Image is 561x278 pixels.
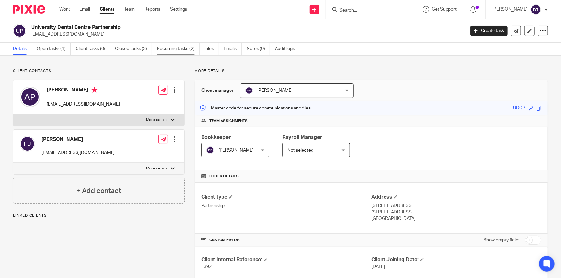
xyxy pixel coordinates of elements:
[195,68,548,74] p: More details
[59,6,70,13] a: Work
[287,148,313,152] span: Not selected
[13,68,185,74] p: Client contacts
[470,26,508,36] a: Create task
[371,265,385,269] span: [DATE]
[224,43,242,55] a: Emails
[20,87,40,107] img: svg%3E
[245,87,253,94] img: svg%3E
[209,118,248,124] span: Team assignments
[20,136,35,152] img: svg%3E
[209,174,239,179] span: Other details
[206,146,214,154] img: svg%3E
[484,237,520,243] label: Show empty fields
[201,256,371,263] h4: Client Internal Reference:
[31,24,375,31] h2: University Dental Centre Partnership
[513,105,525,112] div: UDCP
[79,6,90,13] a: Email
[37,43,71,55] a: Open tasks (1)
[13,5,45,14] img: Pixie
[201,194,371,201] h4: Client type
[275,43,300,55] a: Audit logs
[13,24,26,38] img: svg%3E
[492,6,528,13] p: [PERSON_NAME]
[157,43,200,55] a: Recurring tasks (2)
[282,135,322,140] span: Payroll Manager
[201,87,234,94] h3: Client manager
[146,166,167,171] p: More details
[371,256,541,263] h4: Client Joining Date:
[371,209,541,215] p: [STREET_ADDRESS]
[201,265,212,269] span: 1392
[76,43,110,55] a: Client tasks (0)
[91,87,98,93] i: Primary
[41,150,115,156] p: [EMAIL_ADDRESS][DOMAIN_NAME]
[201,135,231,140] span: Bookkeeper
[371,194,541,201] h4: Address
[257,88,293,93] span: [PERSON_NAME]
[247,43,270,55] a: Notes (0)
[115,43,152,55] a: Closed tasks (3)
[31,31,461,38] p: [EMAIL_ADDRESS][DOMAIN_NAME]
[201,203,371,209] p: Partnership
[531,4,541,15] img: svg%3E
[144,6,160,13] a: Reports
[13,43,32,55] a: Details
[201,238,371,243] h4: CUSTOM FIELDS
[200,105,311,111] p: Master code for secure communications and files
[76,186,121,196] h4: + Add contact
[371,215,541,222] p: [GEOGRAPHIC_DATA]
[13,213,185,218] p: Linked clients
[100,6,114,13] a: Clients
[41,136,115,143] h4: [PERSON_NAME]
[170,6,187,13] a: Settings
[146,117,167,123] p: More details
[218,148,254,152] span: [PERSON_NAME]
[432,7,457,12] span: Get Support
[339,8,397,13] input: Search
[124,6,135,13] a: Team
[371,203,541,209] p: [STREET_ADDRESS]
[47,87,120,95] h4: [PERSON_NAME]
[47,101,120,108] p: [EMAIL_ADDRESS][DOMAIN_NAME]
[204,43,219,55] a: Files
